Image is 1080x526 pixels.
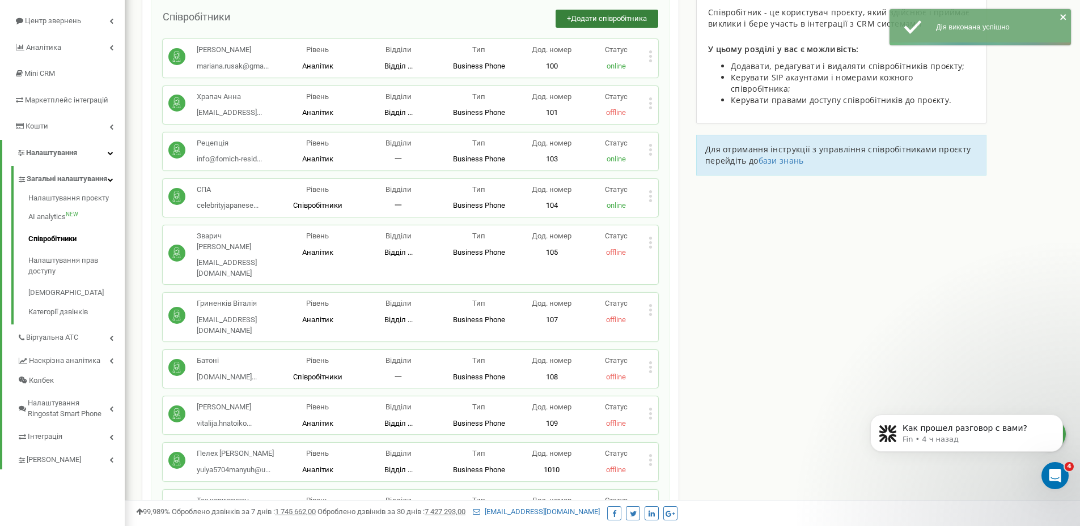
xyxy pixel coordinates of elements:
span: Business Phone [453,248,505,256]
span: Додати співробітника [571,14,647,23]
span: Тип [472,403,485,411]
span: Співробітники [163,11,230,23]
span: Статус [605,185,628,194]
span: Наскрізна аналітика [29,356,100,366]
span: Тип [472,185,485,194]
span: Відділ ... [384,419,413,427]
span: Аналітик [302,248,333,256]
span: yulya5704manyuh@u... [197,465,270,474]
span: Дод. номер [532,449,571,457]
span: Відділ ... [384,108,413,117]
span: Дод. номер [532,403,571,411]
span: Business Phone [453,373,505,381]
p: Пелех [PERSON_NAME] [197,448,274,459]
p: Тех користувач [197,495,277,506]
span: [DOMAIN_NAME]... [197,373,257,381]
button: close [1060,12,1068,25]
p: Рецепція [197,138,262,149]
span: бази знань [759,155,804,166]
p: 103 [519,154,584,165]
span: Налаштування [26,148,77,157]
span: offline [606,315,626,324]
p: 1010 [519,465,584,476]
a: Наскрізна аналітика [17,348,125,371]
span: Дод. номер [532,139,571,147]
span: Колбек [29,375,54,386]
span: Тип [472,299,485,307]
span: Business Phone [453,62,505,70]
a: Віртуальна АТС [17,324,125,348]
span: У цьому розділі у вас є можливість: [708,44,859,54]
span: Рівень [306,92,329,101]
span: Відділи [386,232,412,240]
span: Дод. номер [532,496,571,504]
span: Статус [605,496,628,504]
span: Статус [605,449,628,457]
span: Рівень [306,185,329,194]
p: 101 [519,108,584,118]
u: 7 427 293,00 [425,507,465,516]
u: 1 745 662,00 [275,507,316,516]
span: Статус [605,299,628,307]
a: Колбек [17,371,125,391]
span: Статус [605,139,628,147]
span: Загальні налаштування [27,174,107,185]
span: Співробітники [293,201,342,209]
span: 99,989% [136,507,170,516]
p: [PERSON_NAME] [197,402,252,413]
span: Оброблено дзвінків за 30 днів : [317,507,465,516]
span: 一 [395,201,402,209]
span: offline [606,419,626,427]
span: mariana.rusak@gma... [197,62,269,70]
p: СПА [197,185,259,195]
p: 100 [519,61,584,72]
span: Дод. номер [532,299,571,307]
a: Налаштування проєкту [28,193,125,207]
a: Загальні налаштування [17,166,125,189]
span: Керувати SIP акаунтами і номерами кожного співробітника; [731,72,913,94]
a: [PERSON_NAME] [17,447,125,470]
span: Тип [472,496,485,504]
p: [EMAIL_ADDRESS][DOMAIN_NAME] [197,315,277,336]
p: Зварич [PERSON_NAME] [197,231,277,252]
span: Аналітик [302,315,333,324]
span: Тип [472,356,485,365]
span: Інтеграція [28,431,62,442]
span: Оброблено дзвінків за 7 днів : [172,507,316,516]
a: Налаштування [2,140,125,166]
p: Храпач Анна [197,92,262,102]
button: +Додати співробітника [556,10,658,28]
span: Аналітик [302,62,333,70]
span: Керувати правами доступу співробітників до проєкту. [731,95,951,105]
span: online [607,62,626,70]
span: Відділи [386,45,412,54]
span: [PERSON_NAME] [27,455,81,465]
span: Відділи [386,356,412,365]
span: Відділ ... [384,465,413,474]
span: Business Phone [453,155,505,163]
span: Відділ ... [384,315,413,324]
span: Аналітик [302,108,333,117]
span: Рівень [306,139,329,147]
span: offline [606,373,626,381]
span: vitalija.hnatoiko... [197,419,252,427]
a: Категорії дзвінків [28,304,125,318]
span: Відділи [386,403,412,411]
span: Тип [472,232,485,240]
span: offline [606,108,626,117]
a: Налаштування прав доступу [28,250,125,282]
a: Налаштування Ringostat Smart Phone [17,390,125,424]
span: Відділи [386,449,412,457]
p: Гриненків Віталія [197,298,277,309]
span: Рівень [306,403,329,411]
span: Статус [605,403,628,411]
span: Відділ ... [384,62,413,70]
span: Віртуальна АТС [26,332,78,343]
span: Тип [472,45,485,54]
span: Тип [472,92,485,101]
iframe: Intercom live chat [1041,462,1069,489]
